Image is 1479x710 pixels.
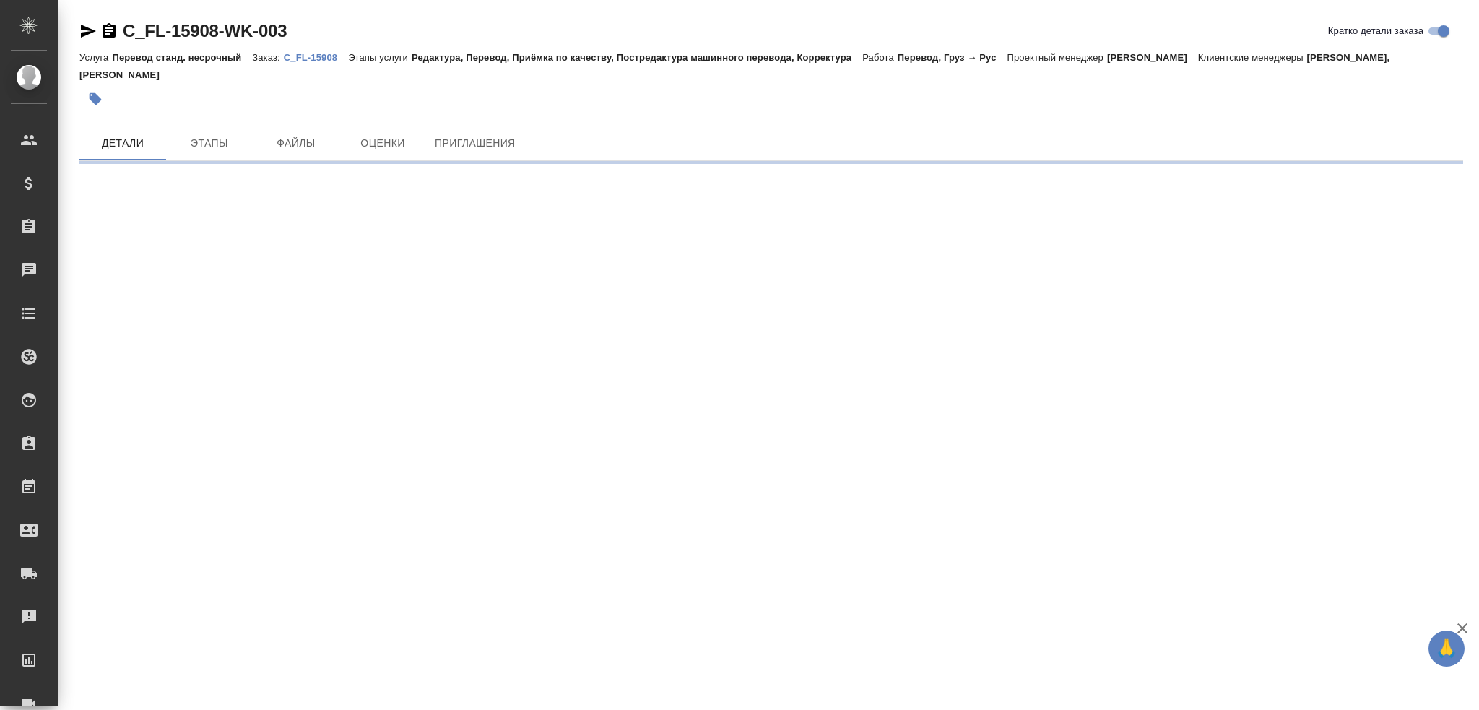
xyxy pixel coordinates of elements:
[1328,24,1423,38] span: Кратко детали заказа
[862,52,898,63] p: Работа
[79,22,97,40] button: Скопировать ссылку для ЯМессенджера
[79,83,111,115] button: Добавить тэг
[112,52,252,63] p: Перевод станд. несрочный
[284,52,348,63] p: C_FL-15908
[435,134,516,152] span: Приглашения
[175,134,244,152] span: Этапы
[1434,633,1459,664] span: 🙏
[252,52,283,63] p: Заказ:
[1107,52,1198,63] p: [PERSON_NAME]
[1007,52,1107,63] p: Проектный менеджер
[261,134,331,152] span: Файлы
[1428,631,1465,667] button: 🙏
[79,52,112,63] p: Услуга
[88,134,157,152] span: Детали
[1198,52,1307,63] p: Клиентские менеджеры
[348,134,417,152] span: Оценки
[123,21,287,40] a: C_FL-15908-WK-003
[898,52,1007,63] p: Перевод, Груз → Рус
[348,52,412,63] p: Этапы услуги
[284,51,348,63] a: C_FL-15908
[412,52,862,63] p: Редактура, Перевод, Приёмка по качеству, Постредактура машинного перевода, Корректура
[100,22,118,40] button: Скопировать ссылку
